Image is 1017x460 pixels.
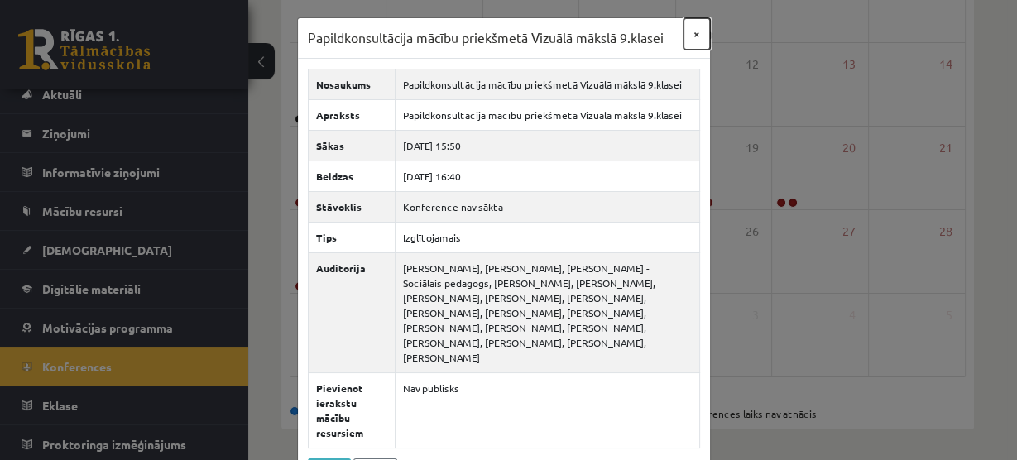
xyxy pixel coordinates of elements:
[308,161,395,191] th: Beidzas
[395,222,699,252] td: Izglītojamais
[395,161,699,191] td: [DATE] 16:40
[395,99,699,130] td: Papildkonsultācija mācību priekšmetā Vizuālā mākslā 9.klasei
[395,372,699,448] td: Nav publisks
[308,99,395,130] th: Apraksts
[395,69,699,99] td: Papildkonsultācija mācību priekšmetā Vizuālā mākslā 9.klasei
[395,130,699,161] td: [DATE] 15:50
[308,130,395,161] th: Sākas
[308,28,664,48] h3: Papildkonsultācija mācību priekšmetā Vizuālā mākslā 9.klasei
[308,69,395,99] th: Nosaukums
[308,372,395,448] th: Pievienot ierakstu mācību resursiem
[308,222,395,252] th: Tips
[308,252,395,372] th: Auditorija
[684,18,710,50] button: ×
[395,252,699,372] td: [PERSON_NAME], [PERSON_NAME], [PERSON_NAME] - Sociālais pedagogs, [PERSON_NAME], [PERSON_NAME], [...
[308,191,395,222] th: Stāvoklis
[395,191,699,222] td: Konference nav sākta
